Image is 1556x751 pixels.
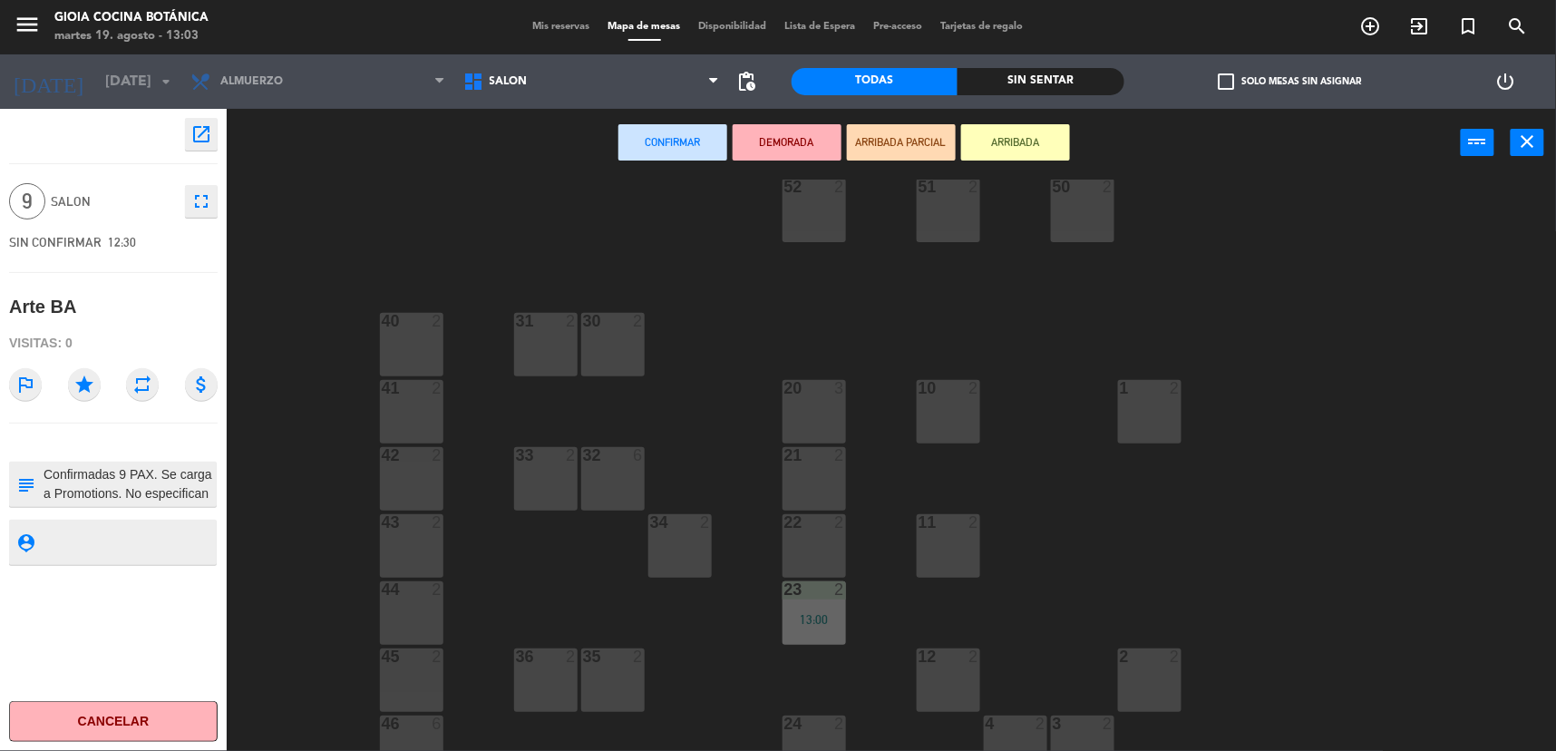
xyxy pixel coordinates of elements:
[432,514,442,531] div: 2
[382,581,383,598] div: 44
[583,447,584,463] div: 32
[185,368,218,401] i: attach_money
[14,11,41,38] i: menu
[784,447,785,463] div: 21
[9,327,218,359] div: Visitas: 0
[735,71,757,93] span: pending_actions
[190,123,212,145] i: open_in_new
[1053,716,1054,732] div: 3
[1036,716,1046,732] div: 2
[382,313,383,329] div: 40
[51,191,176,212] span: SALON
[566,313,577,329] div: 2
[783,613,846,626] div: 13:00
[834,514,845,531] div: 2
[690,22,776,32] span: Disponibilidad
[968,179,979,195] div: 2
[126,368,159,401] i: repeat
[1103,716,1114,732] div: 2
[1360,15,1382,37] i: add_circle_outline
[784,380,785,396] div: 20
[1511,129,1544,156] button: close
[490,75,528,88] span: SALON
[1053,179,1054,195] div: 50
[834,179,845,195] div: 2
[847,124,956,161] button: ARRIBADA PARCIAL
[733,124,841,161] button: DEMORADA
[432,313,442,329] div: 2
[784,581,785,598] div: 23
[1170,380,1181,396] div: 2
[190,190,212,212] i: fullscreen
[583,313,584,329] div: 30
[1103,179,1114,195] div: 2
[968,514,979,531] div: 2
[382,716,383,732] div: 46
[919,514,919,531] div: 11
[54,9,209,27] div: Gioia Cocina Botánica
[9,701,218,742] button: Cancelar
[524,22,599,32] span: Mis reservas
[633,313,644,329] div: 2
[1120,380,1121,396] div: 1
[650,514,651,531] div: 34
[14,11,41,44] button: menu
[583,649,584,665] div: 35
[968,649,979,665] div: 2
[834,581,845,598] div: 2
[919,649,919,665] div: 12
[792,68,958,95] div: Todas
[834,447,845,463] div: 2
[1495,71,1517,93] i: power_settings_new
[432,380,442,396] div: 2
[155,71,177,93] i: arrow_drop_down
[516,447,517,463] div: 33
[1461,129,1494,156] button: power_input
[919,380,919,396] div: 10
[1507,15,1529,37] i: search
[618,124,727,161] button: Confirmar
[784,514,785,531] div: 22
[9,368,42,401] i: outlined_flag
[599,22,690,32] span: Mapa de mesas
[932,22,1033,32] span: Tarjetas de regalo
[958,68,1123,95] div: Sin sentar
[382,514,383,531] div: 43
[54,27,209,45] div: martes 19. agosto - 13:03
[784,179,785,195] div: 52
[1409,15,1431,37] i: exit_to_app
[382,447,383,463] div: 42
[1467,131,1489,152] i: power_input
[961,124,1070,161] button: ARRIBADA
[432,649,442,665] div: 2
[776,22,865,32] span: Lista de Espera
[968,380,979,396] div: 2
[1458,15,1480,37] i: turned_in_not
[784,716,785,732] div: 24
[382,380,383,396] div: 41
[516,649,517,665] div: 36
[700,514,711,531] div: 2
[9,292,76,322] div: Arte BA
[834,716,845,732] div: 2
[566,447,577,463] div: 2
[15,474,35,494] i: subject
[185,118,218,151] button: open_in_new
[9,183,45,219] span: 9
[986,716,987,732] div: 4
[516,313,517,329] div: 31
[1120,649,1121,665] div: 2
[834,380,845,396] div: 3
[15,532,35,552] i: person_pin
[1517,131,1539,152] i: close
[9,235,102,249] span: SIN CONFIRMAR
[1219,73,1235,90] span: check_box_outline_blank
[220,75,283,88] span: Almuerzo
[432,447,442,463] div: 2
[382,649,383,665] div: 45
[432,716,442,732] div: 6
[865,22,932,32] span: Pre-acceso
[633,649,644,665] div: 2
[432,581,442,598] div: 2
[68,368,101,401] i: star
